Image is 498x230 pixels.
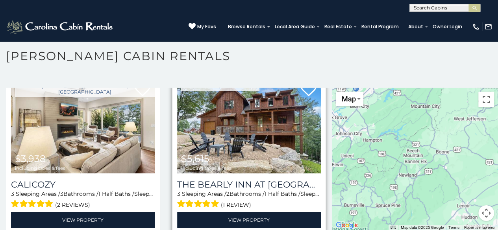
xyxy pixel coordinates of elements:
[60,190,63,197] span: 3
[11,190,14,197] span: 3
[177,77,321,173] img: The Bearly Inn at Eagles Nest
[341,95,355,103] span: Map
[429,21,466,32] a: Owner Login
[404,21,427,32] a: About
[484,23,492,31] img: mail-regular-white.png
[11,212,155,228] a: View Property
[226,190,230,197] span: 2
[271,21,319,32] a: Local Area Guide
[265,190,300,197] span: 1 Half Baths /
[15,166,65,171] span: including taxes & fees
[177,77,321,173] a: The Bearly Inn at Eagles Nest $5,615 including taxes & fees
[177,179,321,190] a: The Bearly Inn at [GEOGRAPHIC_DATA]
[15,153,46,164] span: $3,938
[224,21,269,32] a: Browse Rentals
[177,190,321,210] div: Sleeping Areas / Bathrooms / Sleeps:
[472,23,480,31] img: phone-regular-white.png
[181,153,209,164] span: $5,615
[189,23,216,31] a: My Favs
[11,77,155,173] img: Calicozy
[478,205,494,221] button: Map camera controls
[11,77,155,173] a: Calicozy $3,938 including taxes & fees
[177,212,321,228] a: View Property
[464,225,496,230] a: Report a map error
[6,19,115,35] img: White-1-2.png
[153,190,157,197] span: 8
[478,92,494,107] button: Toggle fullscreen view
[15,81,155,97] a: [PERSON_NAME] / Blowing Rock, [GEOGRAPHIC_DATA]
[448,225,459,230] a: Terms (opens in new tab)
[197,23,216,30] span: My Favs
[55,200,90,210] span: (2 reviews)
[11,190,155,210] div: Sleeping Areas / Bathrooms / Sleeps:
[181,166,231,171] span: including taxes & fees
[177,179,321,190] h3: The Bearly Inn at Eagles Nest
[320,21,356,32] a: Real Estate
[98,190,134,197] span: 1 Half Baths /
[300,82,316,98] a: Add to favorites
[319,190,323,197] span: 9
[401,225,444,230] span: Map data ©2025 Google
[11,179,155,190] a: Calicozy
[357,21,403,32] a: Rental Program
[336,92,363,106] button: Change map style
[177,190,180,197] span: 3
[221,200,251,210] span: (1 review)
